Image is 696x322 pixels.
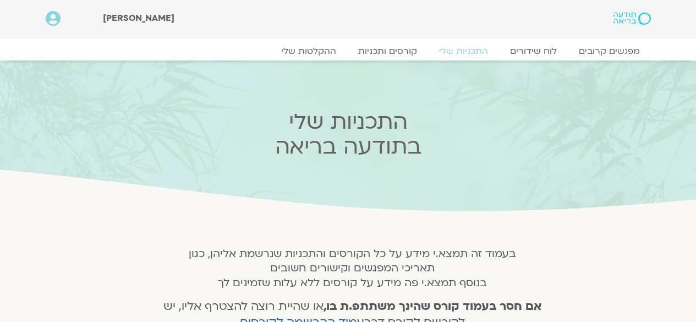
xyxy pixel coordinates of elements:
[149,247,556,290] h5: בעמוד זה תמצא.י מידע על כל הקורסים והתכניות שנרשמת אליהן, כגון תאריכי המפגשים וקישורים חשובים בנו...
[324,298,542,314] strong: אם חסר בעמוד קורס שהינך משתתפ.ת בו,
[103,12,174,24] span: [PERSON_NAME]
[347,46,428,57] a: קורסים ותכניות
[499,46,568,57] a: לוח שידורים
[46,46,651,57] nav: Menu
[568,46,651,57] a: מפגשים קרובים
[270,46,347,57] a: ההקלטות שלי
[428,46,499,57] a: התכניות שלי
[133,110,564,159] h2: התכניות שלי בתודעה בריאה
